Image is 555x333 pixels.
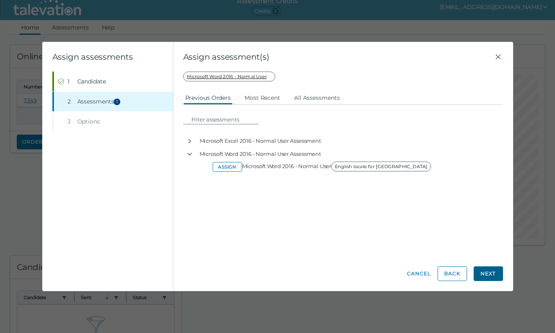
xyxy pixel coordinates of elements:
button: Most Recent [243,90,282,105]
button: Back [438,266,467,281]
div: 1 [67,77,74,85]
button: Completed [54,72,173,91]
button: Assign [213,162,242,172]
span: Assign assessment(s) [183,52,493,62]
nav: Wizard steps [52,72,173,131]
span: 1 [114,99,120,105]
cds-icon: Completed [58,78,64,85]
span: Microsoft Word 2016 - Normal User [183,72,276,81]
input: Filter assessments [188,115,258,124]
div: Microsoft Word 2016 - Normal User Assessment [196,147,503,160]
span: English locale for [GEOGRAPHIC_DATA] [331,162,431,171]
button: Cancel [407,266,431,281]
button: Next [474,266,503,281]
span: Microsoft Word 2016 - Normal User [242,163,434,169]
span: Candidate [77,77,106,85]
button: Previous Orders [183,90,233,105]
span: Assessments [77,97,123,106]
button: 2Assessments1 [54,92,173,111]
div: Microsoft Excel 2016 - Normal User Assessment [196,134,503,147]
clr-wizard-title: Assign assessments [52,52,133,62]
div: 2 [67,97,74,106]
button: Close [493,52,503,62]
button: All Assessments [292,90,342,105]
